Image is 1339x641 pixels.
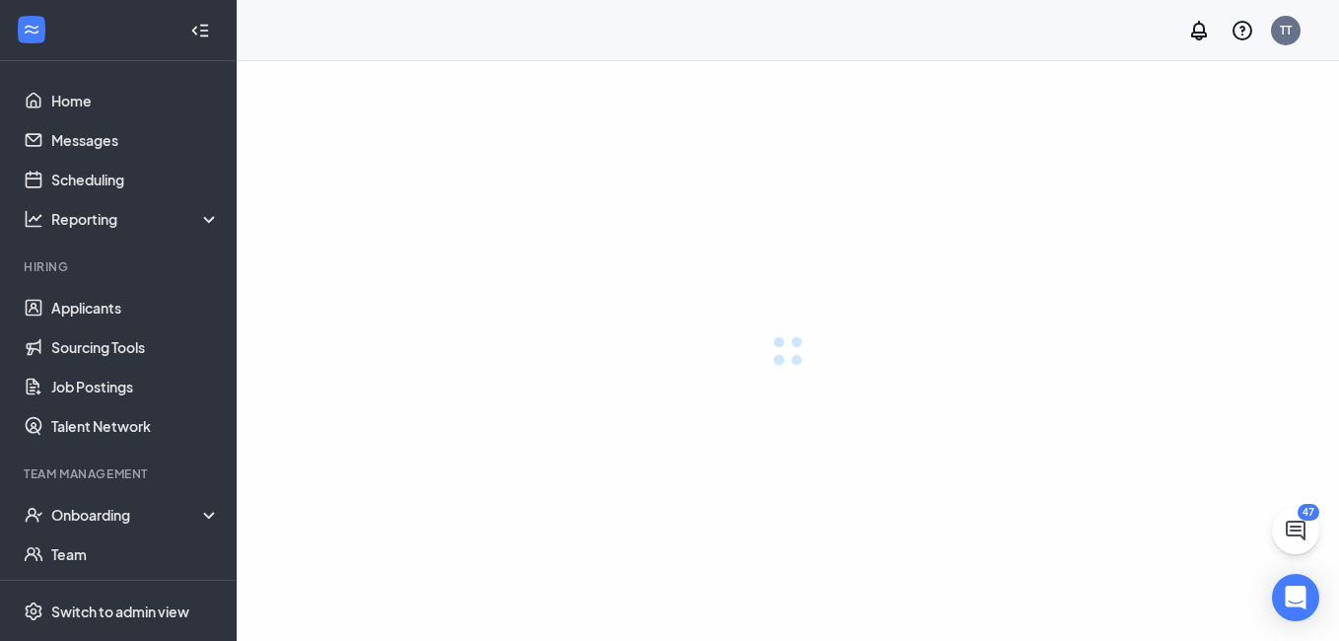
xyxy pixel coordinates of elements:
svg: Analysis [24,209,43,229]
a: Sourcing Tools [51,327,220,367]
a: DocumentsCrown [51,574,220,613]
a: Scheduling [51,160,220,199]
a: Messages [51,120,220,160]
svg: Collapse [190,21,210,40]
svg: WorkstreamLogo [22,20,41,39]
svg: Settings [24,602,43,621]
a: Talent Network [51,406,220,446]
a: Home [51,81,220,120]
div: Team Management [24,465,216,482]
div: Switch to admin view [51,602,189,621]
div: TT [1280,22,1292,38]
svg: ChatActive [1284,519,1307,542]
a: Team [51,534,220,574]
svg: Notifications [1187,19,1211,42]
button: ChatActive [1272,507,1319,554]
div: Onboarding [51,505,221,525]
a: Applicants [51,288,220,327]
svg: UserCheck [24,505,43,525]
div: Hiring [24,258,216,275]
div: 47 [1298,504,1319,521]
div: Open Intercom Messenger [1272,574,1319,621]
svg: QuestionInfo [1231,19,1254,42]
a: Job Postings [51,367,220,406]
div: Reporting [51,209,221,229]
